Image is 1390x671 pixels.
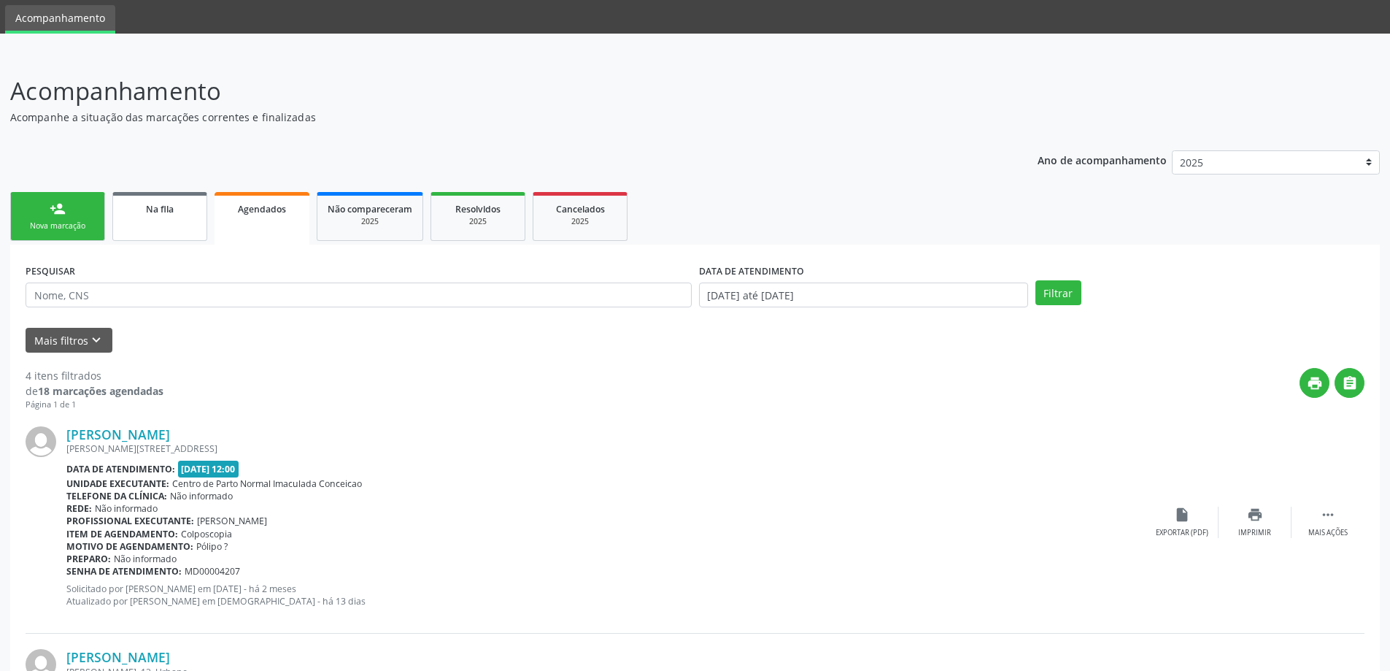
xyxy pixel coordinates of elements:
strong: 18 marcações agendadas [38,384,163,398]
p: Acompanhe a situação das marcações correntes e finalizadas [10,110,969,125]
div: Imprimir [1238,528,1271,538]
div: 4 itens filtrados [26,368,163,383]
div: Página 1 de 1 [26,399,163,411]
b: Preparo: [66,553,111,565]
button: Filtrar [1035,280,1081,305]
i: insert_drive_file [1174,507,1190,523]
div: de [26,383,163,399]
p: Ano de acompanhamento [1038,150,1167,169]
span: Agendados [238,203,286,215]
div: 2025 [328,216,412,227]
i: print [1247,507,1263,523]
span: Cancelados [556,203,605,215]
i: print [1307,375,1323,391]
p: Acompanhamento [10,73,969,110]
b: Unidade executante: [66,478,169,490]
i: keyboard_arrow_down [88,332,104,348]
div: person_add [50,201,66,217]
span: [PERSON_NAME] [197,515,267,527]
div: 2025 [441,216,514,227]
b: Telefone da clínica: [66,490,167,502]
img: img [26,426,56,457]
span: Não informado [170,490,233,502]
b: Profissional executante: [66,515,194,527]
b: Rede: [66,502,92,515]
button:  [1335,368,1364,398]
div: 2025 [544,216,617,227]
b: Item de agendamento: [66,528,178,540]
span: [DATE] 12:00 [178,461,239,478]
span: Centro de Parto Normal Imaculada Conceicao [172,478,362,490]
input: Nome, CNS [26,283,692,307]
input: Selecione um intervalo [699,283,1028,307]
button: print [1300,368,1329,398]
a: Acompanhamento [5,5,115,34]
span: Não informado [95,502,158,515]
button: Mais filtroskeyboard_arrow_down [26,328,112,353]
div: Nova marcação [21,221,94,231]
span: Colposcopia [181,528,232,540]
a: [PERSON_NAME] [66,426,170,442]
span: Não compareceram [328,203,412,215]
div: [PERSON_NAME][STREET_ADDRESS] [66,442,1146,455]
p: Solicitado por [PERSON_NAME] em [DATE] - há 2 meses Atualizado por [PERSON_NAME] em [DEMOGRAPHIC_... [66,583,1146,607]
span: Resolvidos [455,203,501,215]
b: Senha de atendimento: [66,565,182,578]
label: DATA DE ATENDIMENTO [699,260,804,283]
div: Exportar (PDF) [1156,528,1208,538]
b: Data de atendimento: [66,463,175,475]
b: Motivo de agendamento: [66,540,193,553]
label: PESQUISAR [26,260,75,283]
span: Na fila [146,203,174,215]
div: Mais ações [1308,528,1348,538]
i:  [1342,375,1358,391]
i:  [1320,507,1336,523]
span: Pólipo ? [196,540,228,553]
span: MD00004207 [185,565,240,578]
a: [PERSON_NAME] [66,649,170,665]
span: Não informado [114,553,177,565]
